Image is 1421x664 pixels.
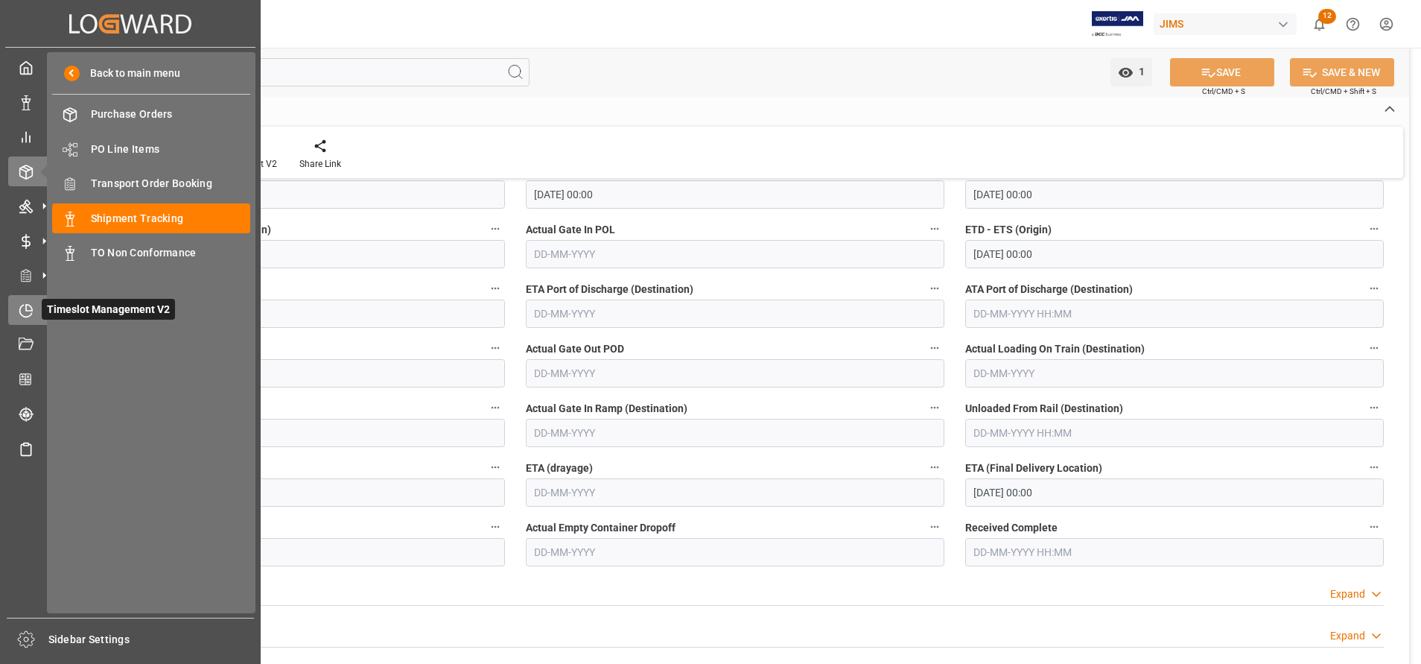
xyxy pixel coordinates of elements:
span: Purchase Orders [91,107,251,122]
button: ATD - ATS (Origin) [486,279,505,298]
a: My Cockpit [8,53,252,82]
a: Data Management [8,87,252,116]
input: DD-MM-YYYY [526,359,944,388]
span: Transport Order Booking [91,176,251,192]
span: PO Line Items [91,142,251,157]
input: DD-MM-YYYY [86,359,505,388]
button: Received Complete [1364,517,1384,537]
button: Rail Departure (Destination) [486,398,505,417]
input: DD-MM-YYYY [86,538,505,566]
div: JIMS [1154,13,1297,35]
img: Exertis%20JAM%20-%20Email%20Logo.jpg_1722504956.jpg [1092,11,1143,37]
span: ETA (drayage) [526,461,593,476]
div: Expand [1330,586,1365,602]
input: DD-MM-YYYY [526,240,944,268]
button: Actual Gate In Ramp (Destination) [925,398,944,417]
button: ATA (Final Delivery Location) [486,517,505,537]
input: DD-MM-YYYY [526,478,944,507]
input: DD-MM-YYYY [526,419,944,447]
a: Shipment Tracking [52,203,250,233]
span: Actual Loading On Train (Destination) [965,341,1145,357]
span: Ctrl/CMD + S [1202,86,1245,97]
button: open menu [1110,58,1152,86]
input: DD-MM-YYYY HH:MM [965,180,1384,209]
button: SAVE & NEW [1290,58,1394,86]
input: DD-MM-YYYY [526,300,944,328]
button: ATA Port of Discharge (Destination) [1364,279,1384,298]
span: Timeslot Management V2 [42,299,175,320]
input: DD-MM-YYYY [526,538,944,566]
a: My Reports [8,122,252,151]
button: show 12 new notifications [1303,7,1336,41]
span: ATA Port of Discharge (Destination) [965,282,1133,297]
button: Actual Gate Out Ramp (Destination) [486,458,505,477]
button: Actual Gate Out POD [925,338,944,358]
button: Actual Gate In POL [925,219,944,238]
button: Actual Empty Container Pickup (Origin) [486,219,505,238]
input: DD-MM-YYYY HH:MM [965,419,1384,447]
span: Actual Empty Container Dropoff [526,520,675,536]
span: Actual Gate In POL [526,222,615,238]
a: Sailing Schedules [8,434,252,463]
div: Share Link [299,157,341,171]
input: DD-MM-YYYY HH:MM [86,300,505,328]
span: Ctrl/CMD + Shift + S [1311,86,1376,97]
input: DD-MM-YYYY HH:MM [526,180,944,209]
input: DD-MM-YYYY [86,478,505,507]
button: JIMS [1154,10,1303,38]
button: ETA (drayage) [925,458,944,477]
a: TO Non Conformance [52,238,250,268]
button: ETA (Final Delivery Location) [1364,458,1384,477]
input: Search Fields [69,58,530,86]
button: Actual Loading On Train (Destination) [1364,338,1384,358]
input: DD-MM-YYYY HH:MM [965,300,1384,328]
button: Actual Empty Container Dropoff [925,517,944,537]
span: Unloaded From Rail (Destination) [965,401,1123,417]
div: Expand [1330,628,1365,644]
a: Purchase Orders [52,100,250,129]
button: Unloaded From Rail (Destination) [1364,398,1384,417]
input: DD-MM-YYYY HH:MM [965,538,1384,566]
a: PO Line Items [52,134,250,163]
a: Transport Order Booking [52,169,250,198]
input: DD-MM-YYYY HH:MM [86,180,505,209]
span: Back to main menu [80,66,180,81]
span: 1 [1134,66,1145,78]
input: DD-MM-YYYY [86,419,505,447]
span: ETA Port of Discharge (Destination) [526,282,693,297]
span: 12 [1318,9,1336,24]
input: DD-MM-YYYY HH:MM [965,240,1384,268]
span: Actual Gate In Ramp (Destination) [526,401,687,417]
span: ETA (Final Delivery Location) [965,461,1102,476]
input: DD-MM-YYYY [965,359,1384,388]
input: DD-MM-YYYY [86,240,505,268]
a: CO2 Calculator [8,364,252,393]
button: Help Center [1336,7,1370,41]
a: Document Management [8,330,252,359]
a: Timeslot Management V2Timeslot Management V2 [8,295,252,324]
a: Tracking Shipment [8,399,252,429]
button: SAVE [1170,58,1274,86]
span: Actual Gate Out POD [526,341,624,357]
button: Estimated Gate Out POD [486,338,505,358]
span: Received Complete [965,520,1058,536]
button: ETD - ETS (Origin) [1364,219,1384,238]
button: ETA Port of Discharge (Destination) [925,279,944,298]
span: TO Non Conformance [91,245,251,261]
span: Sidebar Settings [48,632,255,648]
input: DD-MM-YYYY HH:MM [965,478,1384,507]
span: Shipment Tracking [91,211,251,227]
span: ETD - ETS (Origin) [965,222,1052,238]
